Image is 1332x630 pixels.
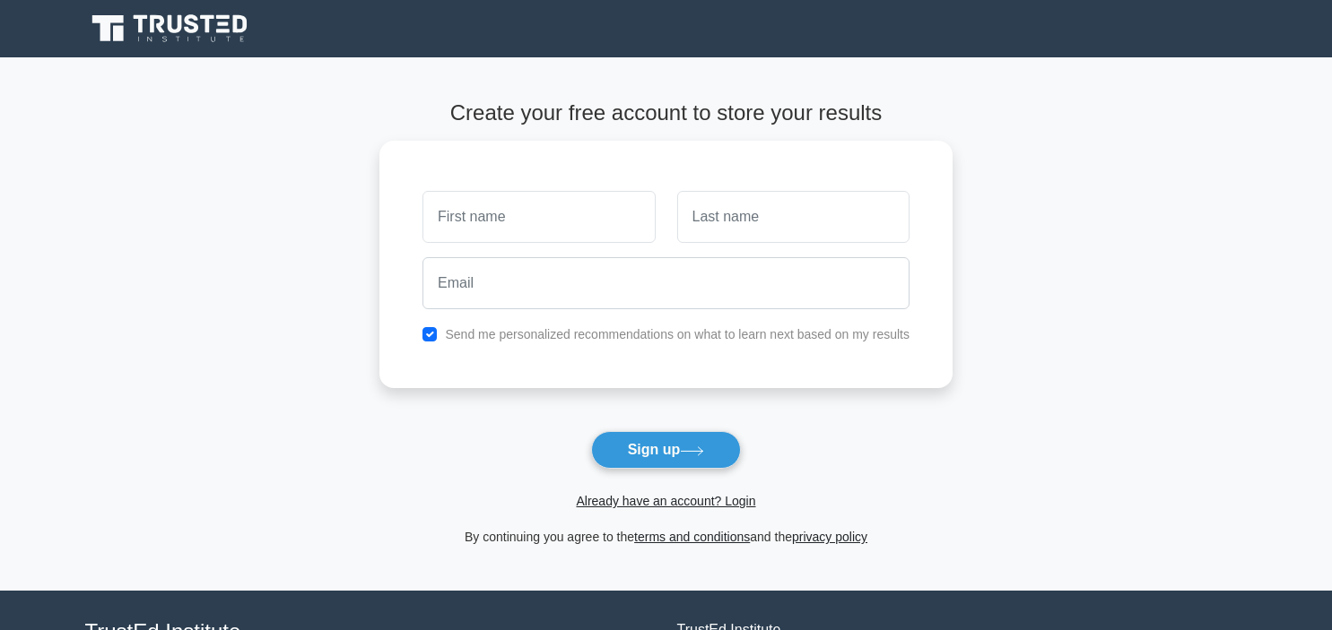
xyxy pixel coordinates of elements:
[634,530,750,544] a: terms and conditions
[379,100,953,126] h4: Create your free account to store your results
[445,327,910,341] label: Send me personalized recommendations on what to learn next based on my results
[591,431,742,469] button: Sign up
[369,526,963,548] div: By continuing you agree to the and the
[677,191,910,243] input: Last name
[576,494,755,508] a: Already have an account? Login
[792,530,867,544] a: privacy policy
[422,191,655,243] input: First name
[422,257,910,309] input: Email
